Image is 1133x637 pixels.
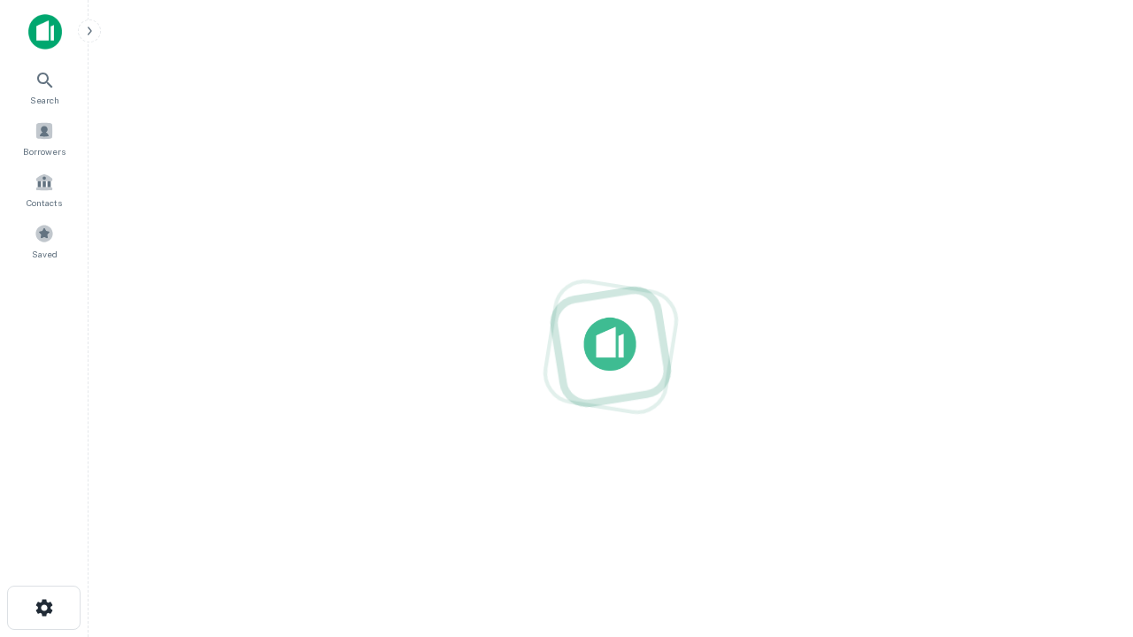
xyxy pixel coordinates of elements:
a: Contacts [5,165,83,213]
img: capitalize-icon.png [28,14,62,50]
a: Borrowers [5,114,83,162]
iframe: Chat Widget [1044,439,1133,524]
a: Saved [5,217,83,265]
span: Saved [32,247,58,261]
a: Search [5,63,83,111]
span: Borrowers [23,144,66,158]
span: Search [30,93,59,107]
span: Contacts [27,196,62,210]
